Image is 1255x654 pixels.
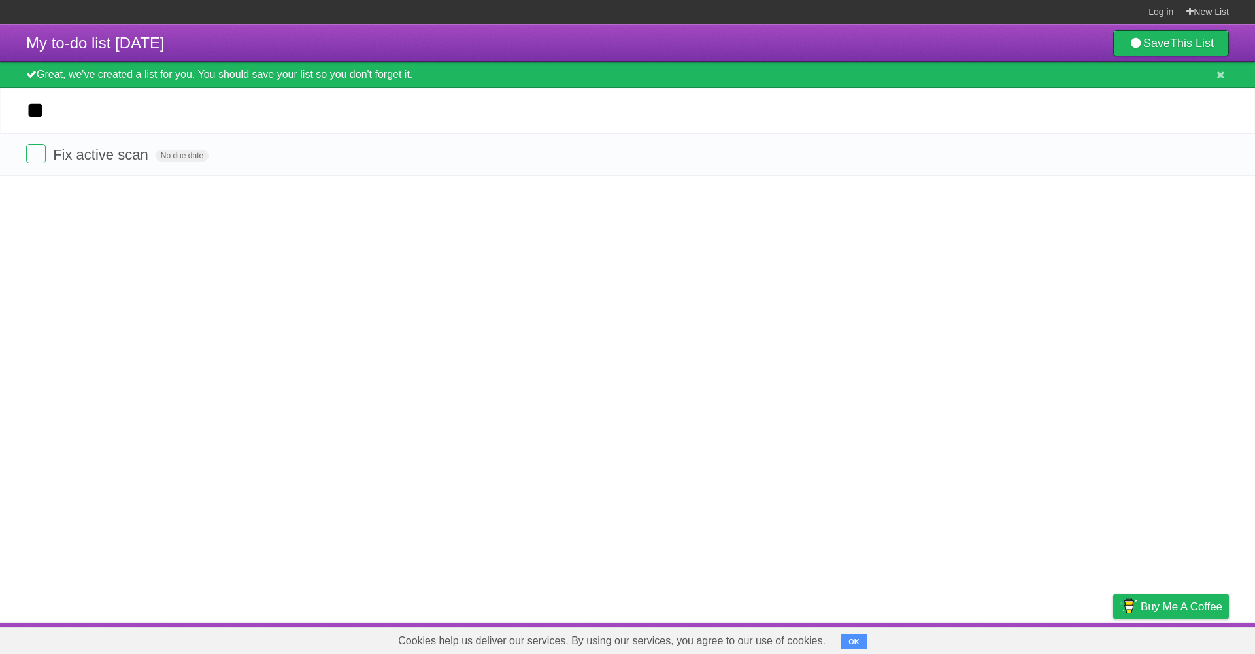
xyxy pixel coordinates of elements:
a: Suggest a feature [1146,626,1229,651]
a: SaveThis List [1113,30,1229,56]
span: No due date [156,150,209,162]
button: OK [841,634,867,649]
span: Fix active scan [53,146,152,163]
label: Done [26,144,46,163]
a: Developers [982,626,1035,651]
a: About [939,626,967,651]
a: Privacy [1096,626,1130,651]
a: Terms [1052,626,1080,651]
b: This List [1170,37,1214,50]
span: My to-do list [DATE] [26,34,165,52]
a: Buy me a coffee [1113,594,1229,619]
span: Buy me a coffee [1141,595,1222,618]
span: Cookies help us deliver our services. By using our services, you agree to our use of cookies. [385,628,839,654]
img: Buy me a coffee [1120,595,1137,617]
